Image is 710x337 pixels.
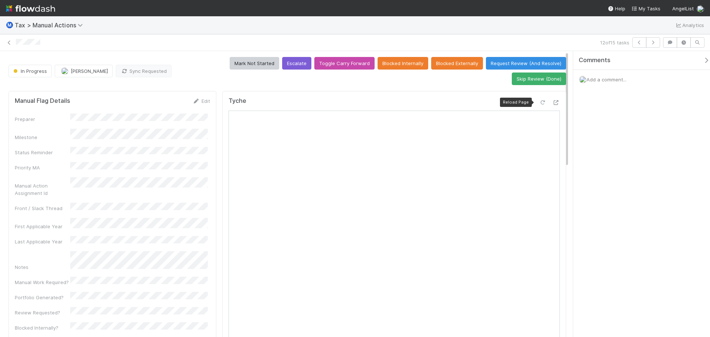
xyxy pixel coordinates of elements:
div: Manual Action Assignment Id [15,182,70,197]
div: First Applicable Year [15,223,70,230]
button: Blocked Externally [431,57,483,70]
button: [PERSON_NAME] [55,65,113,77]
div: Blocked Internally? [15,324,70,331]
img: logo-inverted-e16ddd16eac7371096b0.svg [6,2,55,15]
div: Status Reminder [15,149,70,156]
span: Add a comment... [586,77,626,82]
button: Toggle Carry Forward [314,57,375,70]
a: Analytics [675,21,704,30]
span: My Tasks [631,6,660,11]
div: Priority MA [15,164,70,171]
h5: Tyche [229,97,246,105]
span: 12 of 15 tasks [600,39,629,46]
div: Last Applicable Year [15,238,70,245]
span: Ⓜ️ [6,22,13,28]
button: Request Review (And Resolve) [486,57,566,70]
span: Comments [579,57,611,64]
div: Portfolio Generated? [15,294,70,301]
h5: Manual Flag Details [15,97,70,105]
div: Preparer [15,115,70,123]
a: Edit [193,98,210,104]
button: Escalate [282,57,311,70]
img: avatar_c8e523dd-415a-4cf0-87a3-4b787501e7b6.png [579,76,586,83]
span: AngelList [672,6,694,11]
img: avatar_c8e523dd-415a-4cf0-87a3-4b787501e7b6.png [61,67,68,75]
div: Notes [15,263,70,271]
button: Mark Not Started [230,57,279,70]
span: [PERSON_NAME] [71,68,108,74]
div: Help [608,5,625,12]
button: Skip Review (Done) [512,73,566,85]
div: Manual Work Required? [15,279,70,286]
div: Front / Slack Thread [15,205,70,212]
div: Review Requested? [15,309,70,316]
div: Milestone [15,134,70,141]
button: Blocked Internally [378,57,428,70]
span: Tax > Manual Actions [15,21,87,29]
img: avatar_c8e523dd-415a-4cf0-87a3-4b787501e7b6.png [697,5,704,13]
a: My Tasks [631,5,660,12]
